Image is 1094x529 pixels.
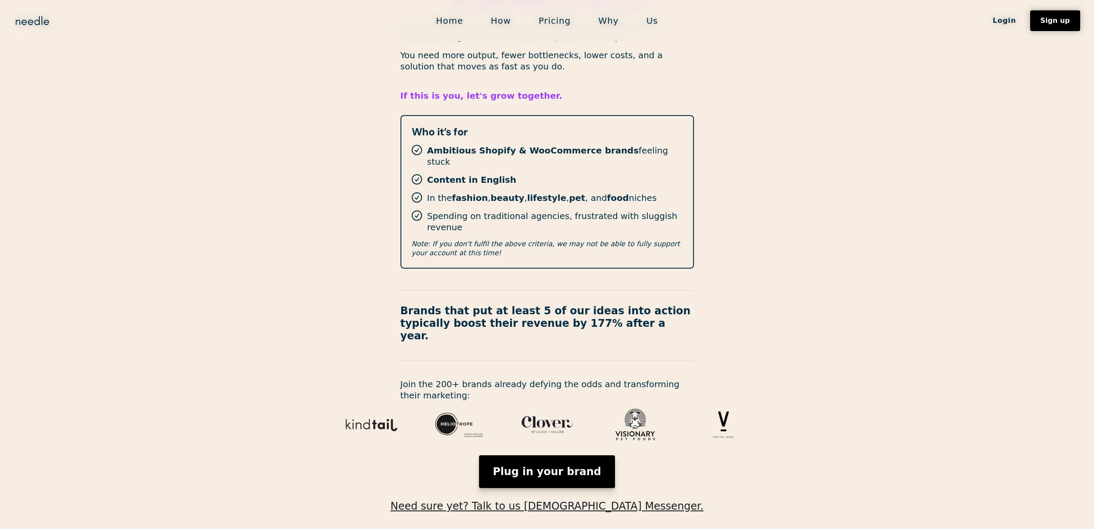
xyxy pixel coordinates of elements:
strong: food [607,193,629,203]
strong: lifestyle [527,193,566,203]
p: You need more output, fewer bottlenecks, lower costs, and a solution that moves as fast as you do. [400,50,694,72]
h2: Who it’s for [412,126,683,138]
strong: pet [569,193,585,203]
a: Pricing [525,12,584,30]
a: Us [633,12,672,30]
a: How [477,12,525,30]
a: Why [584,12,632,30]
a: Sign up [1030,10,1080,31]
p: Brands that put at least 5 of our ideas into action typically boost their revenue by 177% after a... [400,305,694,342]
div: Sign up [1040,17,1070,24]
a: Home [422,12,477,30]
a: Login [979,13,1030,28]
strong: If this is you, let's grow together. [400,91,562,101]
p: Join the 200+ brands already defying the odds and transforming their marketing: [400,379,694,401]
strong: Ambitious Shopify & WooCommerce brands [427,145,639,156]
p: Spending on traditional agencies, frustrated with sluggish revenue [427,210,683,233]
a: Need sure yet? Talk to us [DEMOGRAPHIC_DATA] Messenger. [391,488,703,512]
a: Plug in your brand [479,455,615,488]
strong: beauty [491,193,524,203]
strong: Content in English [427,175,517,185]
p: feeling stuck [427,145,683,167]
p: In the , , , , and niches [427,192,657,203]
strong: fashion [452,193,488,203]
em: Note: If you don't fulfil the above criteria, we may not be able to fully support your account at... [412,240,680,257]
